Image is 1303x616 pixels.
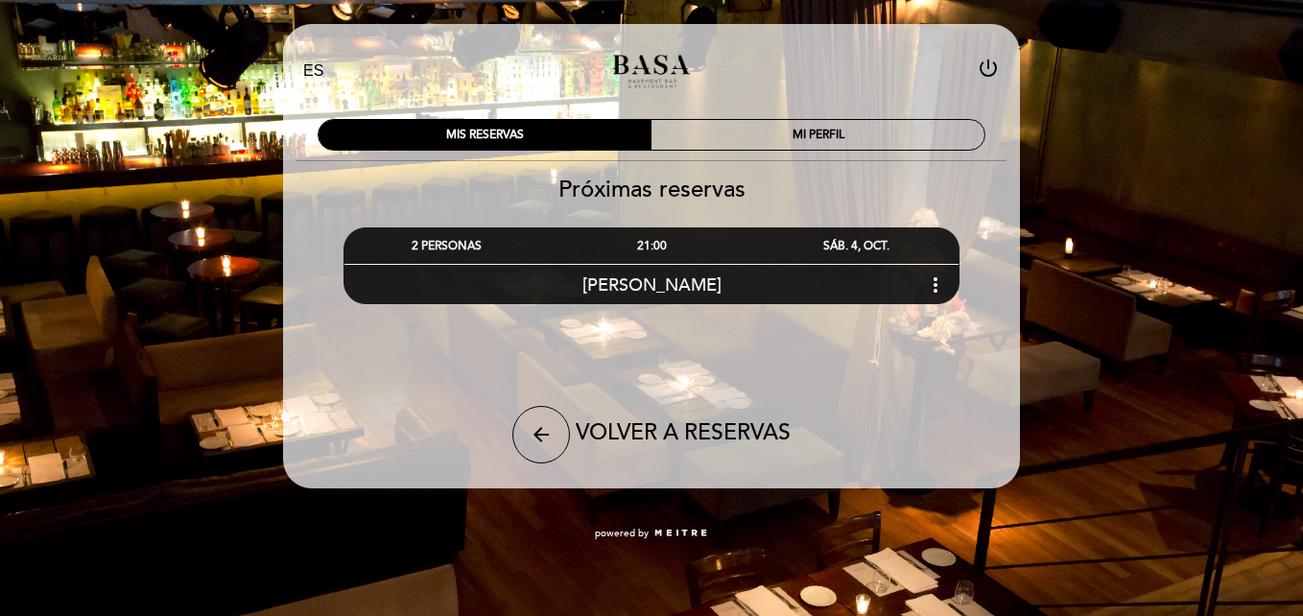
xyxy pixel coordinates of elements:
[595,527,649,540] span: powered by
[754,228,959,264] div: SÁB. 4, OCT.
[512,406,570,463] button: arrow_back
[595,527,708,540] a: powered by
[924,273,947,296] i: more_vert
[651,120,984,150] div: MI PERFIL
[344,228,549,264] div: 2 PERSONAS
[653,529,708,538] img: MEITRE
[282,176,1021,203] h2: Próximas reservas
[530,423,553,446] i: arrow_back
[977,57,1000,86] button: power_settings_new
[977,57,1000,80] i: power_settings_new
[319,120,651,150] div: MIS RESERVAS
[532,45,771,98] a: Basa Basement Bar & Restaurant
[576,419,791,446] span: VOLVER A RESERVAS
[549,228,753,264] div: 21:00
[582,274,722,296] span: [PERSON_NAME]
